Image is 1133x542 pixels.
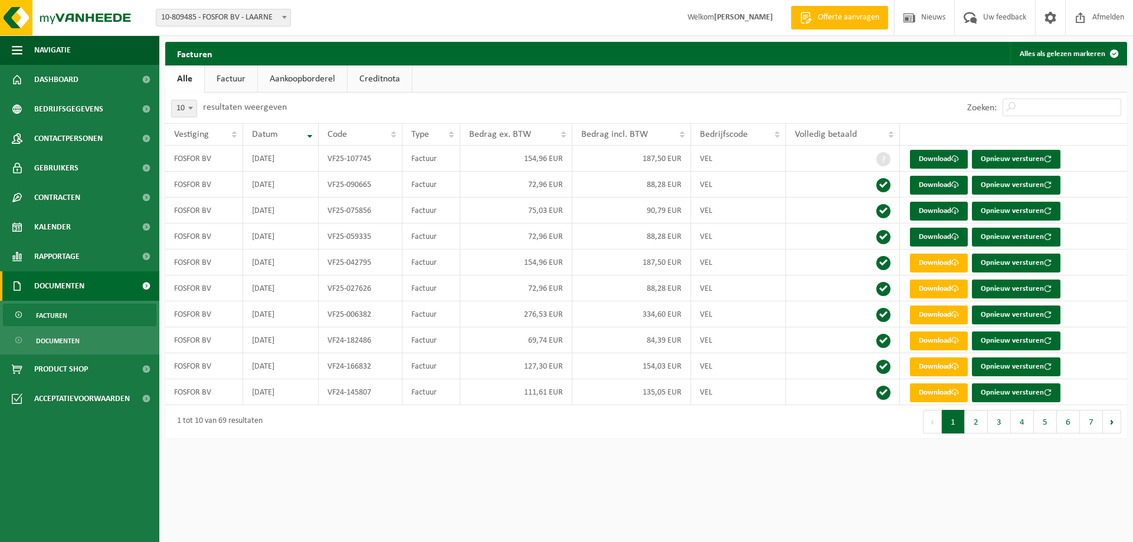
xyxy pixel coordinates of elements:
td: Factuur [402,146,460,172]
span: Documenten [36,330,80,352]
span: Offerte aanvragen [815,12,882,24]
button: Opnieuw versturen [972,176,1060,195]
a: Download [910,383,968,402]
a: Download [910,202,968,221]
button: Opnieuw versturen [972,280,1060,298]
span: Contracten [34,183,80,212]
td: Factuur [402,353,460,379]
span: 10-809485 - FOSFOR BV - LAARNE [156,9,291,27]
td: [DATE] [243,249,319,275]
span: Navigatie [34,35,71,65]
td: 276,53 EUR [460,301,572,327]
td: Factuur [402,224,460,249]
span: Documenten [34,271,84,301]
button: 1 [942,410,965,433]
td: [DATE] [243,224,319,249]
td: 154,96 EUR [460,249,572,275]
td: Factuur [402,327,460,353]
span: Code [328,130,347,139]
span: Kalender [34,212,71,242]
a: Documenten [3,329,156,352]
button: 5 [1034,410,1057,433]
td: Factuur [402,379,460,405]
span: Bedrijfscode [700,130,748,139]
td: FOSFOR BV [165,275,243,301]
td: VF25-006382 [319,301,402,327]
td: VF24-145807 [319,379,402,405]
span: 10 [172,100,197,117]
a: Facturen [3,304,156,326]
td: Factuur [402,172,460,198]
td: 75,03 EUR [460,198,572,224]
button: 6 [1057,410,1080,433]
td: 90,79 EUR [572,198,690,224]
a: Download [910,254,968,272]
td: FOSFOR BV [165,146,243,172]
button: 4 [1011,410,1034,433]
button: Opnieuw versturen [972,383,1060,402]
td: 127,30 EUR [460,353,572,379]
span: Dashboard [34,65,78,94]
td: FOSFOR BV [165,198,243,224]
a: Alle [165,65,204,93]
span: Gebruikers [34,153,78,183]
td: FOSFOR BV [165,224,243,249]
a: Download [910,280,968,298]
span: Rapportage [34,242,80,271]
button: Opnieuw versturen [972,228,1060,247]
td: FOSFOR BV [165,327,243,353]
td: [DATE] [243,327,319,353]
td: 88,28 EUR [572,172,690,198]
span: Facturen [36,304,67,327]
a: Download [910,357,968,376]
button: 2 [965,410,988,433]
span: Bedrijfsgegevens [34,94,103,124]
span: Bedrag ex. BTW [469,130,531,139]
td: 154,03 EUR [572,353,690,379]
td: VEL [691,327,787,353]
button: 7 [1080,410,1103,433]
a: Download [910,331,968,350]
button: 3 [988,410,1011,433]
td: VEL [691,224,787,249]
td: 154,96 EUR [460,146,572,172]
span: Product Shop [34,354,88,384]
span: Acceptatievoorwaarden [34,384,130,413]
h2: Facturen [165,42,224,65]
td: VEL [691,353,787,379]
td: [DATE] [243,172,319,198]
a: Download [910,228,968,247]
td: 72,96 EUR [460,224,572,249]
td: VF25-107745 [319,146,402,172]
button: Opnieuw versturen [972,150,1060,169]
td: VF25-090665 [319,172,402,198]
button: Previous [923,410,942,433]
td: FOSFOR BV [165,249,243,275]
span: 10 [171,100,197,117]
span: Datum [252,130,278,139]
span: Contactpersonen [34,124,103,153]
button: Opnieuw versturen [972,306,1060,324]
td: FOSFOR BV [165,353,243,379]
div: 1 tot 10 van 69 resultaten [171,411,263,432]
a: Aankoopborderel [258,65,347,93]
label: resultaten weergeven [203,103,287,112]
span: Volledig betaald [795,130,857,139]
td: Factuur [402,301,460,327]
td: 135,05 EUR [572,379,690,405]
a: Offerte aanvragen [791,6,888,29]
td: 88,28 EUR [572,275,690,301]
td: VEL [691,146,787,172]
td: VF24-166832 [319,353,402,379]
td: Factuur [402,249,460,275]
td: 72,96 EUR [460,275,572,301]
a: Download [910,176,968,195]
td: FOSFOR BV [165,172,243,198]
td: Factuur [402,275,460,301]
button: Opnieuw versturen [972,331,1060,350]
td: [DATE] [243,353,319,379]
td: VEL [691,301,787,327]
a: Download [910,150,968,169]
a: Download [910,306,968,324]
td: [DATE] [243,146,319,172]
